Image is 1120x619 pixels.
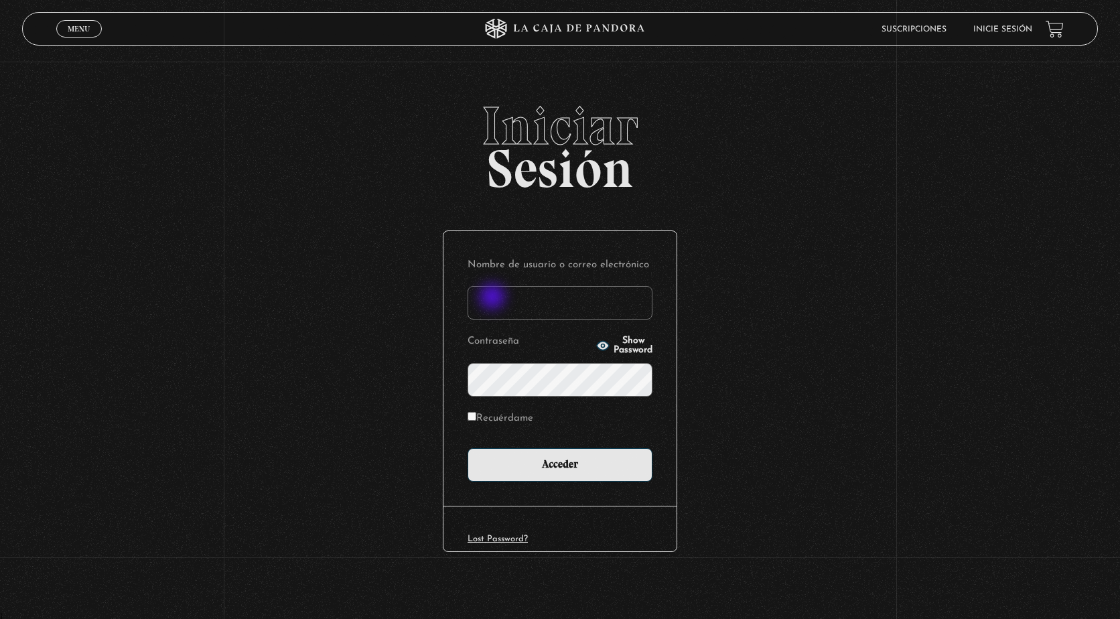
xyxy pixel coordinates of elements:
[468,409,533,429] label: Recuérdame
[973,25,1032,33] a: Inicie sesión
[63,36,94,46] span: Cerrar
[22,99,1097,153] span: Iniciar
[468,535,528,543] a: Lost Password?
[882,25,947,33] a: Suscripciones
[468,448,652,482] input: Acceder
[22,99,1097,185] h2: Sesión
[68,25,90,33] span: Menu
[596,336,652,355] button: Show Password
[1046,20,1064,38] a: View your shopping cart
[468,332,592,352] label: Contraseña
[614,336,652,355] span: Show Password
[468,412,476,421] input: Recuérdame
[468,255,652,276] label: Nombre de usuario o correo electrónico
